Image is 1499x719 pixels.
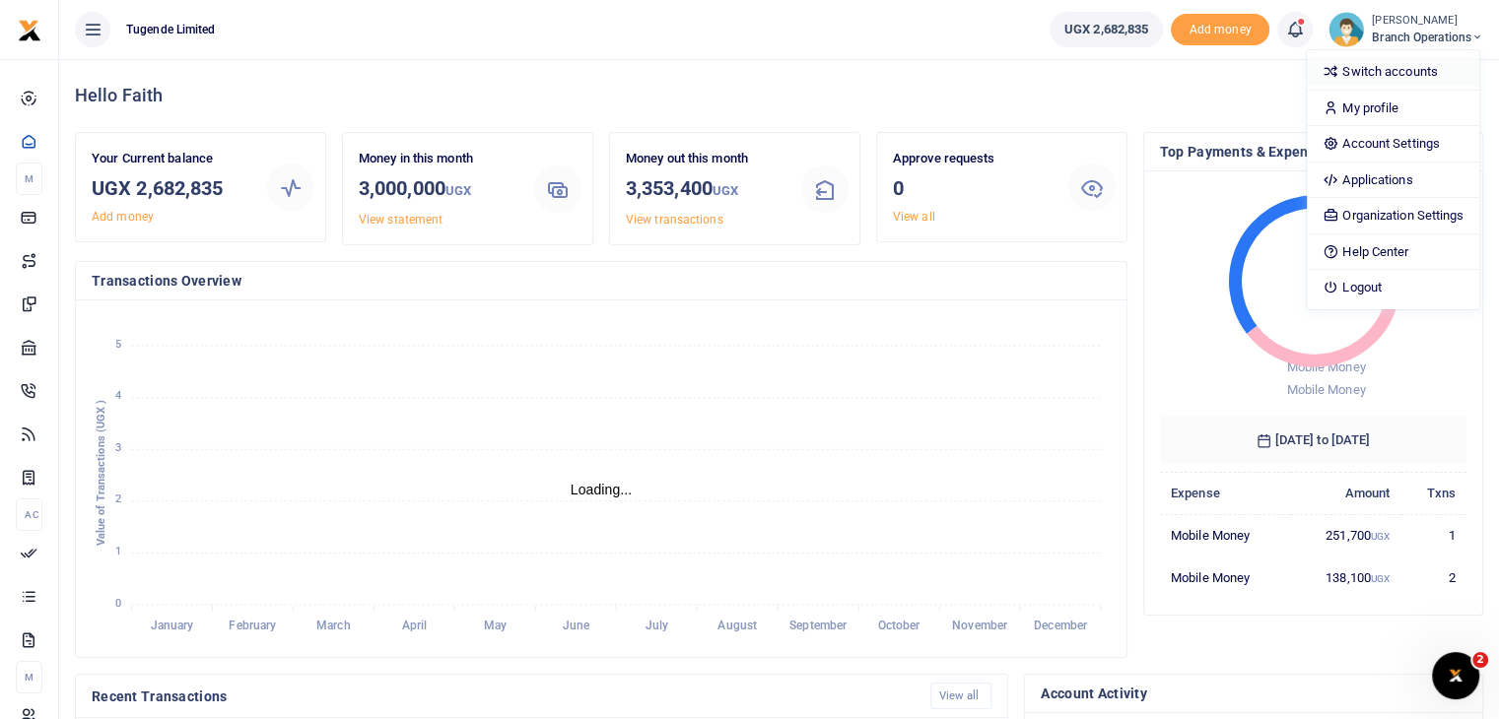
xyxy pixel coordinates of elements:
a: View all [930,683,992,709]
td: 1 [1400,514,1466,556]
h4: Recent Transactions [92,686,915,707]
tspan: November [952,619,1008,632]
span: Branch Operations [1372,29,1483,46]
text: Loading... [571,482,633,497]
tspan: 5 [115,338,121,351]
h4: Account Activity [1041,683,1466,704]
a: UGX 2,682,835 [1050,12,1163,47]
small: UGX [713,183,738,198]
tspan: December [1034,619,1088,632]
td: 138,100 [1290,556,1401,598]
td: Mobile Money [1160,514,1290,556]
li: Wallet ballance [1042,12,1171,47]
tspan: October [878,619,921,632]
span: Mobile Money [1286,382,1365,397]
p: Your Current balance [92,149,251,169]
tspan: June [563,619,590,632]
span: UGX 2,682,835 [1064,20,1148,39]
tspan: January [151,619,194,632]
small: UGX [445,183,471,198]
p: Money out this month [626,149,785,169]
th: Amount [1290,472,1401,514]
span: Mobile Money [1286,359,1365,374]
a: Organization Settings [1307,202,1479,229]
tspan: 1 [115,545,121,557]
h4: Top Payments & Expenses [1160,141,1466,163]
span: Add money [1171,14,1269,46]
td: 251,700 [1290,514,1401,556]
td: 2 [1400,556,1466,598]
tspan: 0 [115,597,121,610]
tspan: April [402,619,428,632]
tspan: 4 [115,389,121,402]
a: Add money [1171,21,1269,35]
tspan: 2 [115,493,121,506]
a: logo-small logo-large logo-large [18,22,41,36]
span: Tugende Limited [118,21,224,38]
li: Toup your wallet [1171,14,1269,46]
p: Approve requests [893,149,1053,169]
text: Value of Transactions (UGX ) [95,400,107,547]
a: Account Settings [1307,130,1479,158]
tspan: July [645,619,667,632]
th: Txns [1400,472,1466,514]
h3: 3,353,400 [626,173,785,206]
h3: UGX 2,682,835 [92,173,251,203]
li: M [16,661,42,693]
a: View statement [359,213,443,227]
a: View transactions [626,213,723,227]
tspan: March [316,619,351,632]
a: View all [893,210,935,224]
td: Mobile Money [1160,556,1290,598]
a: Add money [92,210,154,224]
a: profile-user [PERSON_NAME] Branch Operations [1329,12,1483,47]
li: M [16,163,42,195]
a: Applications [1307,166,1479,194]
img: logo-small [18,19,41,42]
small: UGX [1371,531,1390,542]
h4: Hello Faith [75,85,1483,106]
tspan: 3 [115,441,121,454]
th: Expense [1160,472,1290,514]
h4: Transactions Overview [92,270,1111,292]
li: Ac [16,498,42,531]
small: UGX [1371,573,1390,584]
p: Money in this month [359,149,518,169]
a: Help Center [1307,238,1479,266]
tspan: August [717,619,757,632]
h3: 3,000,000 [359,173,518,206]
tspan: February [229,619,276,632]
a: Logout [1307,274,1479,301]
h3: 0 [893,173,1053,203]
span: 2 [1472,652,1488,668]
a: My profile [1307,95,1479,122]
img: profile-user [1329,12,1364,47]
small: [PERSON_NAME] [1372,13,1483,30]
a: Switch accounts [1307,58,1479,86]
iframe: Intercom live chat [1432,652,1479,699]
h6: [DATE] to [DATE] [1160,417,1466,464]
tspan: May [484,619,507,632]
tspan: September [789,619,848,632]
